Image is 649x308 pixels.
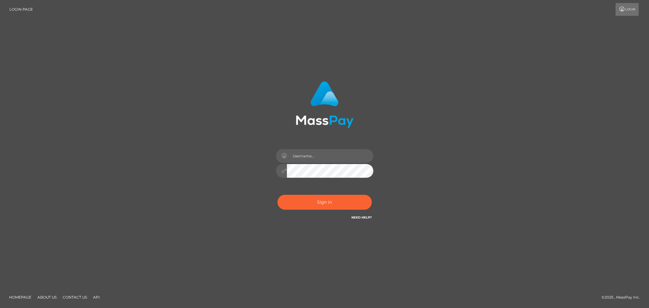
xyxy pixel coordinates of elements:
a: Need Help? [351,215,372,219]
a: Contact Us [60,292,89,302]
a: Login Page [9,3,33,16]
a: Homepage [7,292,34,302]
button: Sign in [277,195,372,210]
img: MassPay Login [296,81,354,128]
a: API [91,292,102,302]
div: © 2025 , MassPay Inc. [602,294,644,301]
input: Username... [287,149,373,163]
a: About Us [35,292,59,302]
a: Login [616,3,639,16]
